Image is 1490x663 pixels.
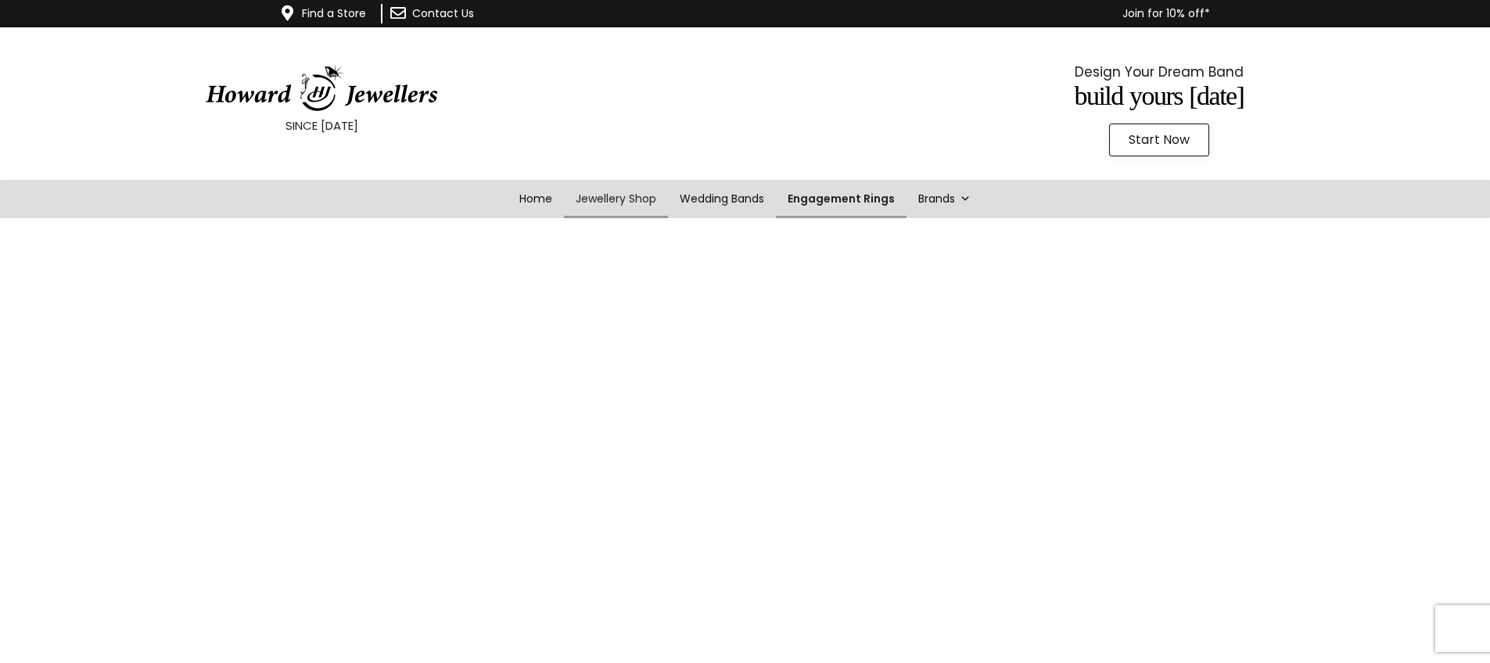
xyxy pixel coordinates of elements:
[1129,134,1190,146] span: Start Now
[39,116,604,136] p: SINCE [DATE]
[1075,81,1244,110] span: Build Yours [DATE]
[776,180,907,218] a: Engagement Rings
[668,180,776,218] a: Wedding Bands
[1109,124,1209,156] a: Start Now
[907,180,982,218] a: Brands
[565,4,1210,23] p: Join for 10% off*
[204,65,439,112] img: HowardJewellersLogo-04
[302,5,366,21] a: Find a Store
[412,5,474,21] a: Contact Us
[877,60,1442,84] p: Design Your Dream Band
[564,180,668,218] a: Jewellery Shop
[508,180,564,218] a: Home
